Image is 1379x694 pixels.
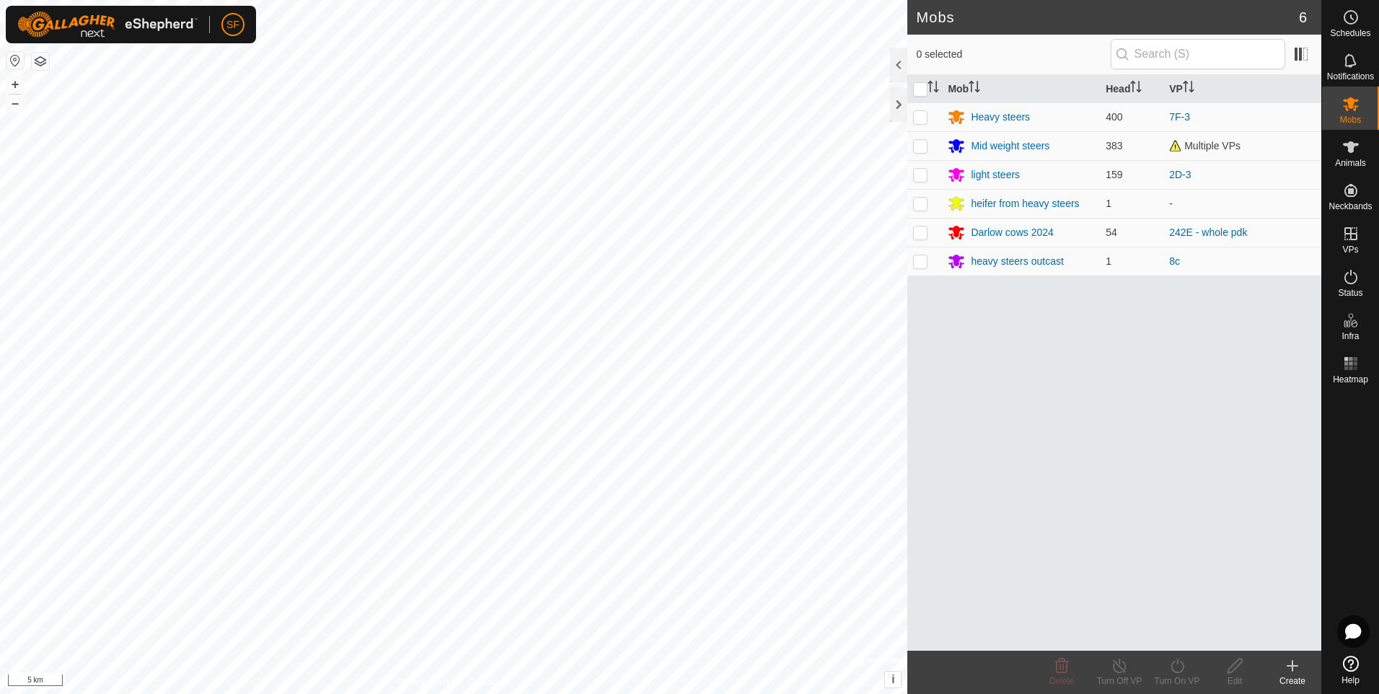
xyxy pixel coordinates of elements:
button: i [885,672,901,688]
img: Gallagher Logo [17,12,198,38]
th: Mob [942,75,1100,103]
span: Help [1341,676,1360,685]
span: Schedules [1330,29,1370,38]
a: Help [1322,650,1379,690]
span: i [891,673,894,685]
span: Multiple VPs [1169,140,1241,151]
span: Mobs [1340,115,1361,124]
span: 6 [1299,6,1307,28]
div: Create [1264,675,1321,688]
th: VP [1163,75,1321,103]
span: 400 [1106,111,1122,123]
div: light steers [971,167,1020,183]
a: 7F-3 [1169,111,1190,123]
span: VPs [1342,245,1358,254]
span: Neckbands [1329,202,1372,211]
span: 159 [1106,169,1122,180]
div: Heavy steers [971,110,1030,125]
span: Notifications [1327,72,1374,81]
p-sorticon: Activate to sort [969,83,980,95]
p-sorticon: Activate to sort [928,83,939,95]
button: Map Layers [32,53,49,70]
span: Status [1338,289,1362,297]
div: Turn Off VP [1091,675,1148,688]
a: 8c [1169,255,1180,267]
th: Head [1100,75,1163,103]
div: heifer from heavy steers [971,196,1079,211]
button: Reset Map [6,52,24,69]
span: Infra [1341,332,1359,341]
button: – [6,95,24,112]
a: 2D-3 [1169,169,1191,180]
span: 54 [1106,227,1117,238]
div: Edit [1206,675,1264,688]
div: Darlow cows 2024 [971,225,1053,240]
span: 0 selected [916,47,1110,62]
div: Turn On VP [1148,675,1206,688]
span: Heatmap [1333,375,1368,384]
div: heavy steers outcast [971,254,1063,269]
h2: Mobs [916,9,1298,26]
span: Delete [1049,676,1075,686]
a: Privacy Policy [397,675,451,688]
td: - [1163,189,1321,218]
span: 1 [1106,255,1111,267]
span: 383 [1106,140,1122,151]
p-sorticon: Activate to sort [1130,83,1142,95]
button: + [6,76,24,93]
p-sorticon: Activate to sort [1183,83,1194,95]
span: Animals [1335,159,1366,167]
a: 242E - whole pdk [1169,227,1247,238]
input: Search (S) [1111,39,1285,69]
span: 1 [1106,198,1111,209]
span: SF [226,17,239,32]
a: Contact Us [468,675,511,688]
div: Mid weight steers [971,139,1049,154]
